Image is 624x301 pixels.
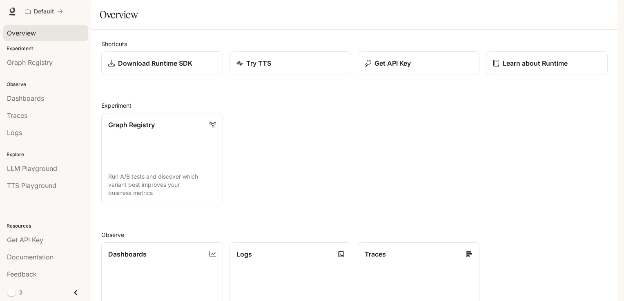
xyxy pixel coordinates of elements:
p: Run A/B tests and discover which variant best improves your business metrics [108,173,216,197]
a: Learn about Runtime [486,51,608,75]
p: Default [34,8,54,15]
a: Download Runtime SDK [101,51,223,75]
p: Try TTS [246,58,271,68]
p: Dashboards [108,249,147,259]
p: Logs [236,249,252,259]
p: Get API Key [374,58,411,68]
p: Graph Registry [108,120,155,130]
h1: Overview [100,7,138,23]
button: All workspaces [21,3,67,20]
button: Get API Key [358,51,479,75]
h2: Shortcuts [101,40,608,48]
a: Graph RegistryRun A/B tests and discover which variant best improves your business metrics [101,113,223,204]
h2: Experiment [101,101,608,110]
p: Download Runtime SDK [118,58,192,68]
p: Traces [365,249,386,259]
h2: Observe [101,230,608,239]
a: Try TTS [230,51,351,75]
p: Learn about Runtime [503,58,568,68]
